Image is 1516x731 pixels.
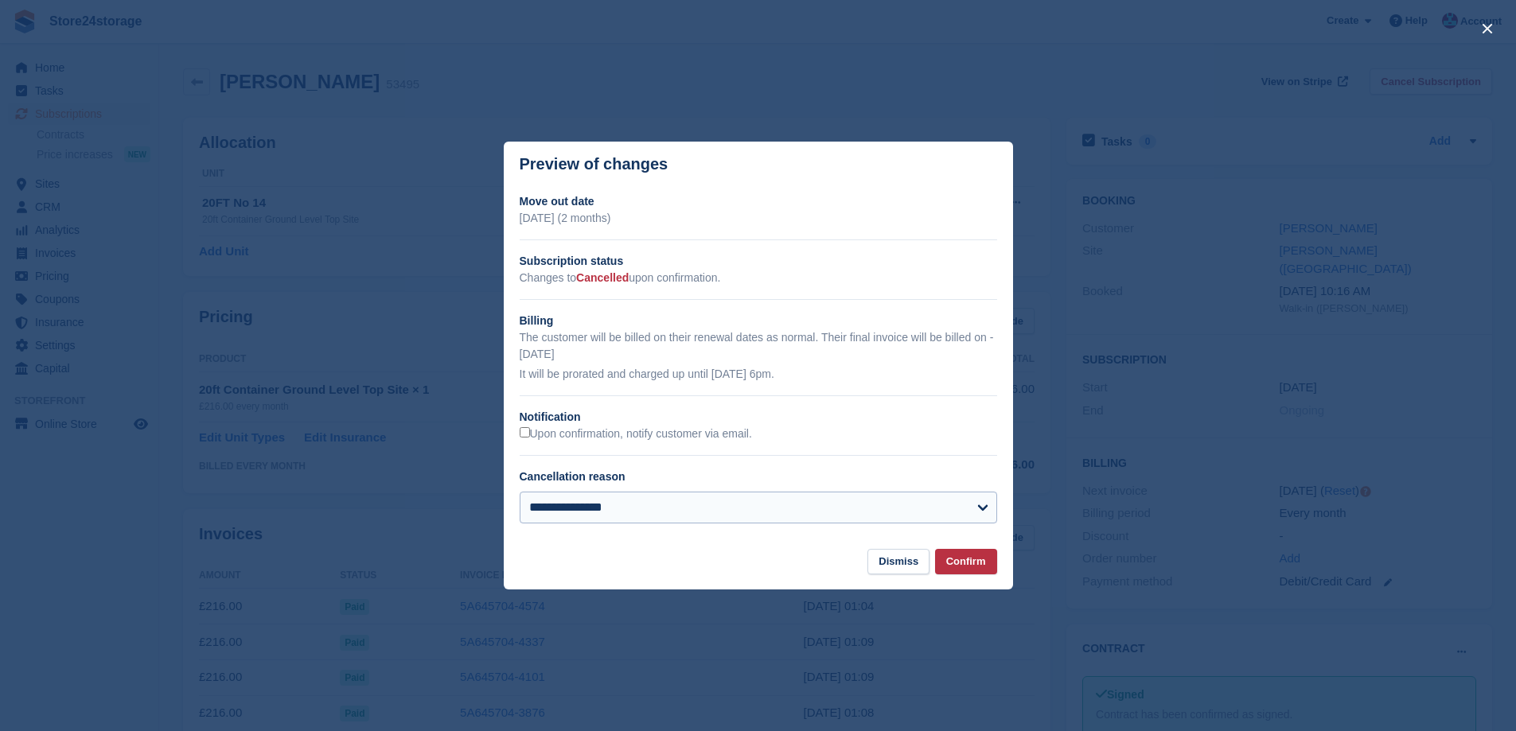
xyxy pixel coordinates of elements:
[520,427,530,437] input: Upon confirmation, notify customer via email.
[520,253,997,270] h2: Subscription status
[520,427,752,441] label: Upon confirmation, notify customer via email.
[520,366,997,383] p: It will be prorated and charged up until [DATE] 6pm.
[520,270,997,286] p: Changes to upon confirmation.
[520,313,997,329] h2: Billing
[867,549,929,575] button: Dismiss
[1475,16,1500,41] button: close
[520,210,997,227] p: [DATE] (2 months)
[576,271,629,284] span: Cancelled
[520,155,668,173] p: Preview of changes
[520,329,997,363] p: The customer will be billed on their renewal dates as normal. Their final invoice will be billed ...
[935,549,997,575] button: Confirm
[520,409,997,426] h2: Notification
[520,193,997,210] h2: Move out date
[520,470,625,483] label: Cancellation reason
